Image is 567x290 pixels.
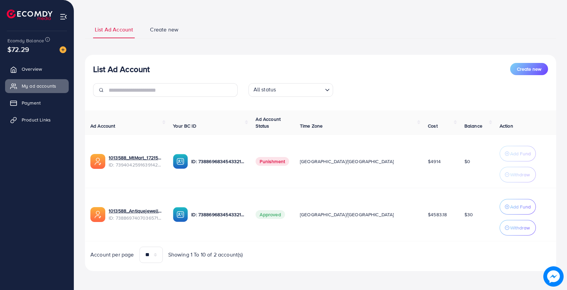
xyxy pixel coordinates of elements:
img: logo [7,9,52,20]
span: [GEOGRAPHIC_DATA]/[GEOGRAPHIC_DATA] [300,211,394,218]
span: Approved [256,210,285,219]
p: Withdraw [510,224,530,232]
p: ID: 7388696834543321089 [191,210,245,219]
span: $72.29 [7,38,29,61]
span: Account per page [90,251,134,259]
a: 1013588_Antiquejeweller_1720315192131 [109,207,162,214]
p: Add Fund [510,203,531,211]
span: Punishment [256,157,289,166]
button: Withdraw [500,220,536,236]
span: $4914 [428,158,441,165]
img: ic-ba-acc.ded83a64.svg [173,207,188,222]
span: $30 [464,211,473,218]
img: menu [60,13,67,21]
span: Create new [517,66,541,72]
a: My ad accounts [5,79,69,93]
div: <span class='underline'>1013588_MtMart_1721559701675</span></br>7394042591639142417 [109,154,162,168]
span: List Ad Account [95,26,133,34]
a: Payment [5,96,69,110]
span: Ad Account [90,122,115,129]
span: ID: 7388697407036571665 [109,215,162,221]
span: [GEOGRAPHIC_DATA]/[GEOGRAPHIC_DATA] [300,158,394,165]
p: ID: 7388696834543321089 [191,157,245,165]
span: Balance [464,122,482,129]
span: Cost [428,122,438,129]
span: Action [500,122,513,129]
h3: List Ad Account [93,64,150,74]
button: Withdraw [500,167,536,182]
img: ic-ba-acc.ded83a64.svg [173,154,188,169]
span: Payment [22,99,41,106]
span: Ad Account Status [256,116,281,129]
a: Product Links [5,113,69,127]
button: Add Fund [500,199,536,215]
div: Search for option [248,83,333,97]
span: ID: 7394042591639142417 [109,161,162,168]
span: $0 [464,158,470,165]
button: Add Fund [500,146,536,161]
span: $4583.18 [428,211,447,218]
span: Create new [150,26,178,34]
p: Add Fund [510,150,531,158]
span: My ad accounts [22,83,56,89]
a: Overview [5,62,69,76]
img: image [543,266,564,287]
span: Your BC ID [173,122,196,129]
input: Search for option [278,85,322,95]
p: Withdraw [510,171,530,179]
span: All status [252,84,278,95]
span: Ecomdy Balance [7,37,44,44]
span: Showing 1 To 10 of 2 account(s) [168,251,243,259]
span: Overview [22,66,42,72]
span: Product Links [22,116,51,123]
a: 1013588_MtMart_1721559701675 [109,154,162,161]
span: Time Zone [300,122,323,129]
img: ic-ads-acc.e4c84228.svg [90,207,105,222]
button: Create new [510,63,548,75]
img: ic-ads-acc.e4c84228.svg [90,154,105,169]
div: <span class='underline'>1013588_Antiquejeweller_1720315192131</span></br>7388697407036571665 [109,207,162,221]
img: image [60,46,66,53]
